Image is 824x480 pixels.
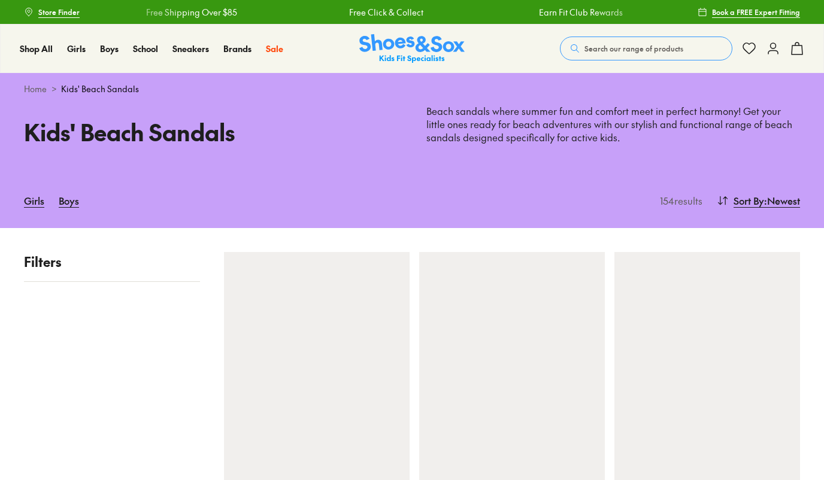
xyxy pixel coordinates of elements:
span: : Newest [764,193,800,208]
a: Sneakers [172,42,209,55]
a: Girls [24,187,44,214]
span: Book a FREE Expert Fitting [712,7,800,17]
a: Free Shipping Over $85 [146,6,237,19]
p: Beach sandals where summer fun and comfort meet in perfect harmony! Get your little ones ready fo... [426,105,800,144]
a: Shoes & Sox [359,34,465,63]
h1: Kids' Beach Sandals [24,115,398,149]
a: Shop All [20,42,53,55]
span: Kids' Beach Sandals [61,83,139,95]
div: > [24,83,800,95]
button: Sort By:Newest [717,187,800,214]
button: Search our range of products [560,37,732,60]
span: Search our range of products [584,43,683,54]
img: SNS_Logo_Responsive.svg [359,34,465,63]
a: Home [24,83,47,95]
a: School [133,42,158,55]
a: Brands [223,42,252,55]
span: Store Finder [38,7,80,17]
a: Book a FREE Expert Fitting [698,1,800,23]
p: 154 results [655,193,702,208]
a: Store Finder [24,1,80,23]
span: Sort By [734,193,764,208]
a: Earn Fit Club Rewards [539,6,623,19]
a: Boys [100,42,119,55]
a: Sale [266,42,283,55]
a: Girls [67,42,86,55]
p: Filters [24,252,200,272]
a: Free Click & Collect [349,6,423,19]
a: Boys [59,187,79,214]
